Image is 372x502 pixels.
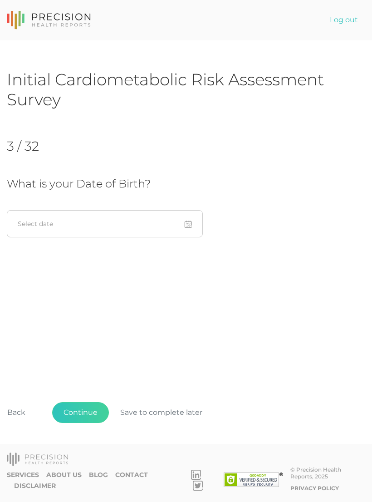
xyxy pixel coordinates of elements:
[46,471,82,479] a: About Us
[52,402,109,423] button: Continue
[7,138,100,154] h2: 3 / 32
[7,177,222,191] h3: What is your Date of Birth?
[323,11,365,29] a: Log out
[115,471,148,479] a: Contact
[7,69,365,110] h1: Initial Cardiometabolic Risk Assessment Survey
[224,472,283,487] img: SSL site seal - click to verify
[290,485,339,492] a: Privacy Policy
[7,471,39,479] a: Services
[89,471,108,479] a: Blog
[290,466,365,480] div: © Precision Health Reports, 2025
[14,482,56,490] a: Disclaimer
[7,210,203,237] input: Select date
[109,402,214,423] button: Save to complete later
